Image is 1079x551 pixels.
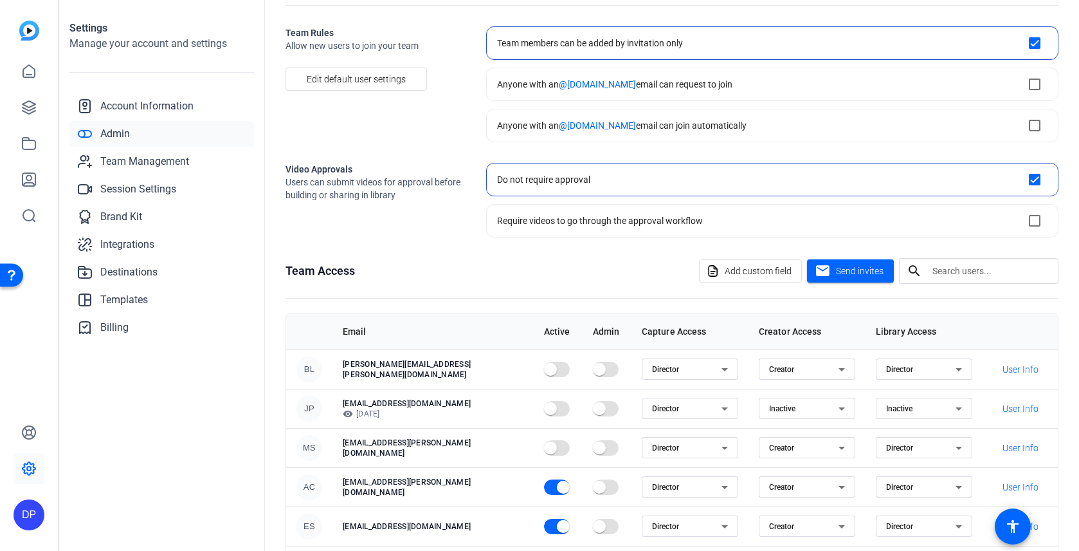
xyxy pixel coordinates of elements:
div: Require videos to go through the approval workflow [497,214,703,227]
span: Allow new users to join your team [286,39,466,52]
img: blue-gradient.svg [19,21,39,41]
p: [DATE] [343,409,523,419]
a: Account Information [69,93,254,119]
div: JP [296,396,322,422]
button: Edit default user settings [286,68,427,91]
button: Send invites [807,259,894,283]
a: Integrations [69,232,254,257]
div: AC [296,474,322,500]
span: Send invites [836,265,884,278]
th: Email [332,313,534,350]
span: Add custom field [725,259,792,283]
h1: Team Access [286,262,355,280]
button: User Info [993,358,1047,381]
mat-icon: mail [815,263,831,279]
span: Edit default user settings [307,67,406,91]
p: [EMAIL_ADDRESS][PERSON_NAME][DOMAIN_NAME] [343,477,523,498]
h2: Manage your account and settings [69,36,254,51]
button: Add custom field [699,259,802,283]
h2: Video Approvals [286,163,466,176]
span: Director [652,522,679,531]
span: @[DOMAIN_NAME] [559,120,636,131]
div: Do not require approval [497,173,590,186]
button: User Info [993,436,1047,460]
span: Creator [769,444,794,453]
span: Creator [769,483,794,492]
span: User Info [1002,402,1038,415]
span: Director [886,522,913,531]
a: Destinations [69,259,254,285]
span: Inactive [769,404,795,413]
div: Anyone with an email can join automatically [497,119,747,132]
span: Billing [100,320,129,335]
th: Active [534,313,583,350]
div: DP [14,500,44,530]
span: Users can submit videos for approval before building or sharing in library [286,176,466,201]
span: Integrations [100,237,154,252]
span: Team Management [100,154,189,169]
span: Director [886,483,913,492]
button: User Info [993,515,1047,538]
button: User Info [993,397,1047,420]
span: Templates [100,292,148,308]
span: @[DOMAIN_NAME] [559,79,636,89]
a: Team Management [69,149,254,174]
span: Director [652,365,679,374]
span: Admin [100,126,130,142]
span: User Info [1002,363,1038,376]
span: Brand Kit [100,209,142,225]
th: Admin [583,313,631,350]
p: [EMAIL_ADDRESS][DOMAIN_NAME] [343,521,523,532]
mat-icon: accessibility [1005,519,1020,534]
div: BL [296,357,322,382]
p: [EMAIL_ADDRESS][PERSON_NAME][DOMAIN_NAME] [343,438,523,458]
button: User Info [993,476,1047,499]
a: Session Settings [69,176,254,202]
mat-icon: search [899,263,930,279]
a: Brand Kit [69,204,254,230]
div: Anyone with an email can request to join [497,78,732,91]
mat-icon: visibility [343,409,353,419]
span: Director [652,444,679,453]
th: Creator Access [748,313,866,350]
span: User Info [1002,442,1038,454]
h2: Team Rules [286,26,466,39]
div: Team members can be added by invitation only [497,37,683,50]
a: Templates [69,287,254,313]
div: MS [296,435,322,461]
a: Billing [69,315,254,341]
th: Capture Access [631,313,748,350]
a: Admin [69,121,254,147]
th: Library Access [866,313,983,350]
span: Director [652,483,679,492]
div: ES [296,514,322,539]
p: [EMAIL_ADDRESS][DOMAIN_NAME] [343,398,523,409]
p: [PERSON_NAME][EMAIL_ADDRESS][PERSON_NAME][DOMAIN_NAME] [343,359,523,380]
span: Session Settings [100,182,176,197]
span: Destinations [100,265,158,280]
span: Director [652,404,679,413]
span: Creator [769,522,794,531]
span: User Info [1002,481,1038,494]
span: Inactive [886,404,912,413]
span: Account Information [100,98,194,114]
span: Creator [769,365,794,374]
h1: Settings [69,21,254,36]
span: Director [886,444,913,453]
input: Search users... [932,263,1048,279]
span: Director [886,365,913,374]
